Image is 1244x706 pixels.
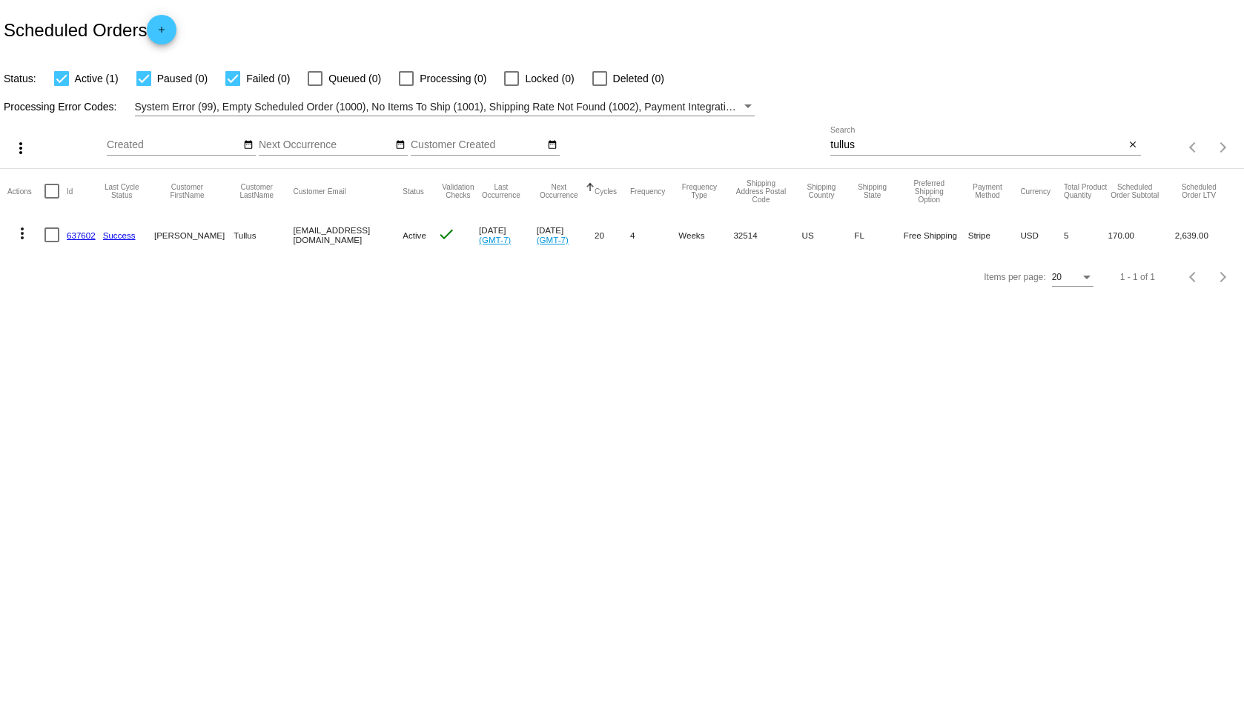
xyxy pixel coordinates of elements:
[13,224,31,242] mat-icon: more_vert
[630,213,678,256] mat-cell: 4
[733,213,801,256] mat-cell: 32514
[968,183,1008,199] button: Change sorting for PaymentMethod.Type
[537,213,595,256] mat-cell: [DATE]
[547,139,558,151] mat-icon: date_range
[1108,183,1162,199] button: Change sorting for Subtotal
[479,183,523,199] button: Change sorting for LastOccurrenceUtc
[403,187,423,196] button: Change sorting for Status
[1208,133,1238,162] button: Next page
[154,213,234,256] mat-cell: [PERSON_NAME]
[1020,187,1051,196] button: Change sorting for CurrencyIso
[1064,169,1108,213] mat-header-cell: Total Product Quantity
[613,70,664,87] span: Deleted (0)
[537,235,569,244] a: (GMT-7)
[4,73,36,84] span: Status:
[4,15,176,44] h2: Scheduled Orders
[984,272,1045,282] div: Items per page:
[802,213,855,256] mat-cell: US
[437,169,479,213] mat-header-cell: Validation Checks
[733,179,788,204] button: Change sorting for ShippingPostcode
[395,139,406,151] mat-icon: date_range
[4,101,117,113] span: Processing Error Codes:
[153,24,171,42] mat-icon: add
[1179,133,1208,162] button: Previous page
[135,98,755,116] mat-select: Filter by Processing Error Codes
[294,213,403,256] mat-cell: [EMAIL_ADDRESS][DOMAIN_NAME]
[525,70,574,87] span: Locked (0)
[328,70,381,87] span: Queued (0)
[678,183,720,199] button: Change sorting for FrequencyType
[904,213,968,256] mat-cell: Free Shipping
[67,230,96,240] a: 637602
[479,235,511,244] a: (GMT-7)
[157,70,208,87] span: Paused (0)
[1208,262,1238,292] button: Next page
[103,183,141,199] button: Change sorting for LastProcessingCycleId
[103,230,136,240] a: Success
[67,187,73,196] button: Change sorting for Id
[678,213,733,256] mat-cell: Weeks
[537,183,581,199] button: Change sorting for NextOccurrenceUtc
[830,139,1125,151] input: Search
[802,183,841,199] button: Change sorting for ShippingCountry
[1125,138,1141,153] button: Clear
[12,139,30,157] mat-icon: more_vert
[1128,139,1138,151] mat-icon: close
[234,213,293,256] mat-cell: Tullus
[437,225,455,243] mat-icon: check
[1052,273,1094,283] mat-select: Items per page:
[420,70,486,87] span: Processing (0)
[968,213,1021,256] mat-cell: Stripe
[1052,272,1062,282] span: 20
[1120,272,1155,282] div: 1 - 1 of 1
[1175,183,1223,199] button: Change sorting for LifetimeValue
[234,183,279,199] button: Change sorting for CustomerLastName
[246,70,290,87] span: Failed (0)
[1108,213,1175,256] mat-cell: 170.00
[1064,213,1108,256] mat-cell: 5
[1179,262,1208,292] button: Previous page
[1175,213,1237,256] mat-cell: 2,639.00
[1020,213,1064,256] mat-cell: USD
[403,230,426,240] span: Active
[595,213,630,256] mat-cell: 20
[854,213,904,256] mat-cell: FL
[107,139,240,151] input: Created
[154,183,220,199] button: Change sorting for CustomerFirstName
[294,187,346,196] button: Change sorting for CustomerEmail
[243,139,254,151] mat-icon: date_range
[904,179,955,204] button: Change sorting for PreferredShippingOption
[854,183,890,199] button: Change sorting for ShippingState
[259,139,392,151] input: Next Occurrence
[479,213,537,256] mat-cell: [DATE]
[630,187,665,196] button: Change sorting for Frequency
[595,187,617,196] button: Change sorting for Cycles
[75,70,119,87] span: Active (1)
[7,169,44,213] mat-header-cell: Actions
[411,139,544,151] input: Customer Created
